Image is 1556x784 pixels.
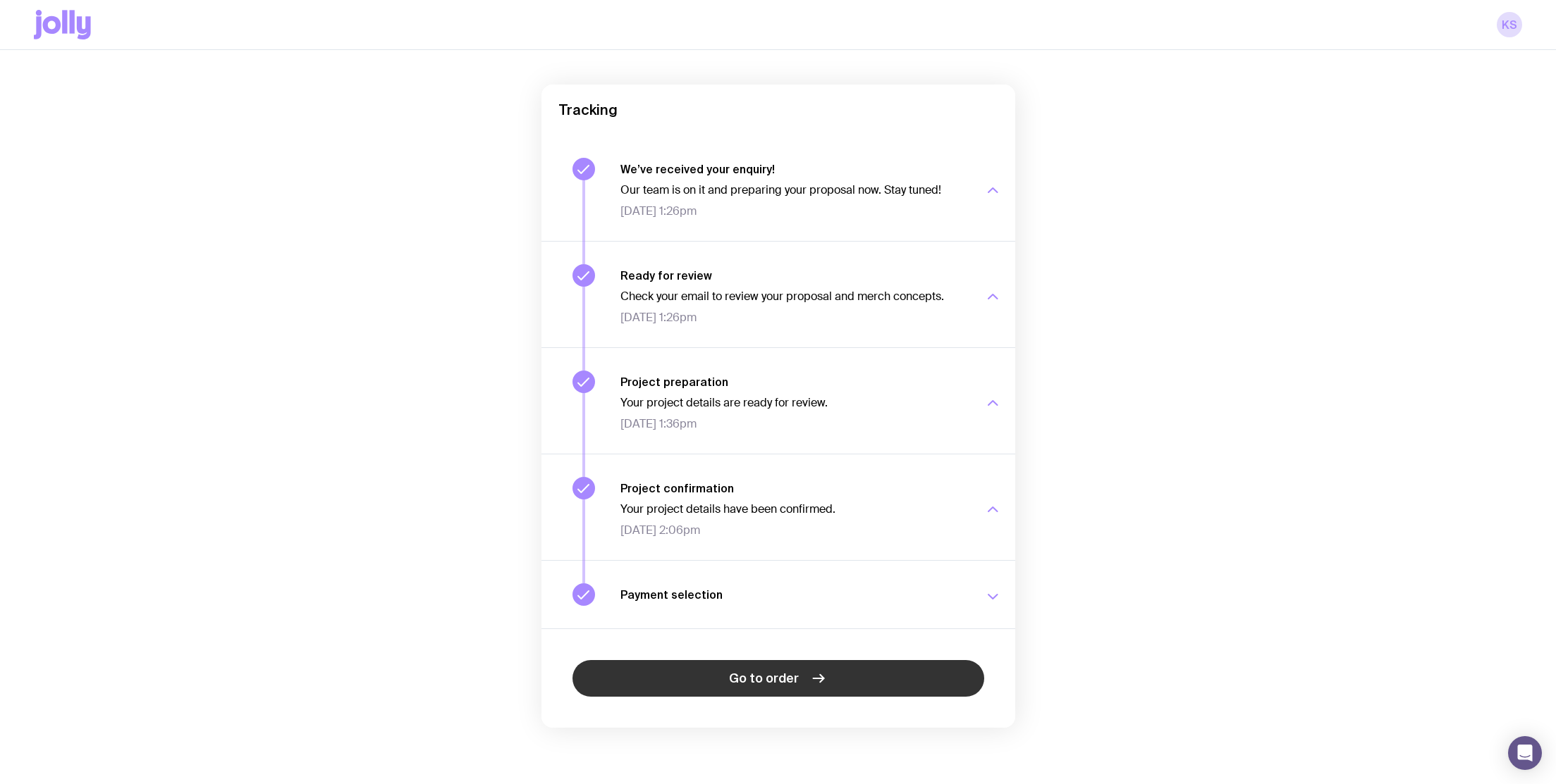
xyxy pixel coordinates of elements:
a: kS [1497,12,1522,37]
button: Ready for reviewCheck your email to review your proposal and merch concepts.[DATE] 1:26pm [541,241,1015,347]
button: We’ve received your enquiry!Our team is on it and preparing your proposal now. Stay tuned![DATE] ... [541,135,1015,241]
p: Check your email to review your proposal and merch concepts. [620,290,967,304]
p: Our team is on it and preparing your proposal now. Stay tuned! [620,183,967,197]
button: Project preparationYour project details are ready for review.[DATE] 1:36pm [541,347,1015,454]
div: Open Intercom Messenger [1508,736,1542,770]
p: Your project details are ready for review. [620,396,967,410]
h3: Ready for review [620,268,967,282]
span: [DATE] 1:26pm [620,311,967,325]
span: [DATE] 1:36pm [620,417,967,431]
h3: Payment selection [620,587,967,602]
a: Go to order [572,660,984,697]
span: Go to order [729,670,799,687]
p: Your project details have been confirmed. [620,502,967,516]
h3: We’ve received your enquiry! [620,162,967,176]
button: Payment selection [541,560,1015,628]
button: Project confirmationYour project details have been confirmed.[DATE] 2:06pm [541,454,1015,560]
h2: Tracking [558,101,998,118]
h3: Project confirmation [620,481,967,495]
span: [DATE] 2:06pm [620,523,967,537]
span: [DATE] 1:26pm [620,204,967,218]
h3: Project preparation [620,375,967,389]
